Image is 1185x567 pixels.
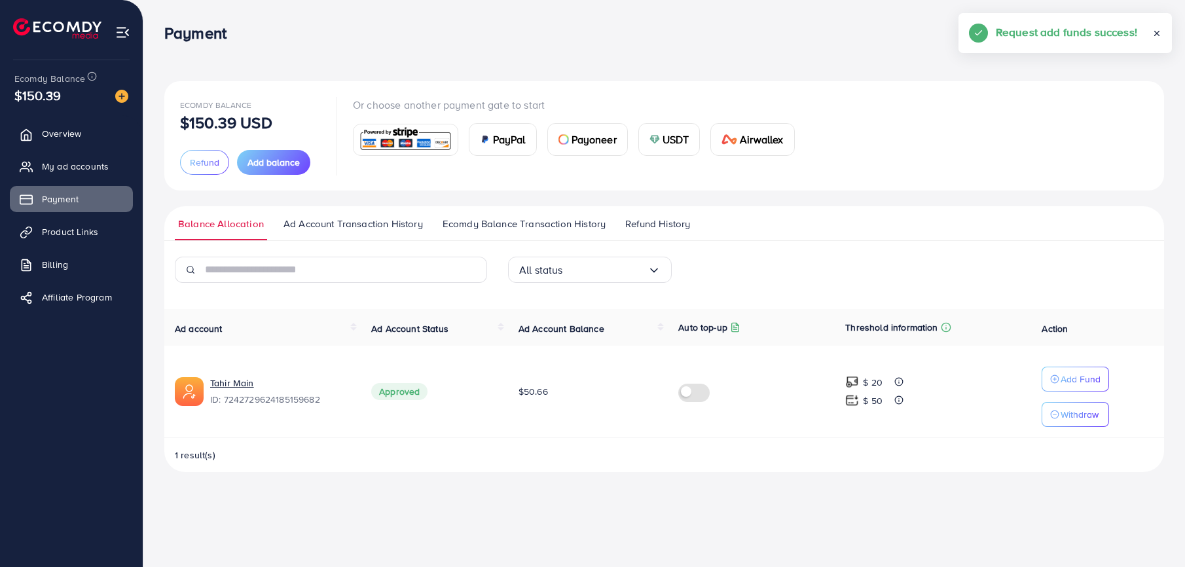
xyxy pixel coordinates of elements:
[863,393,883,409] p: $ 50
[558,134,569,145] img: card
[14,72,85,85] span: Ecomdy Balance
[10,153,133,179] a: My ad accounts
[845,393,859,407] img: top-up amount
[42,225,98,238] span: Product Links
[42,258,68,271] span: Billing
[42,192,79,206] span: Payment
[175,322,223,335] span: Ad account
[42,291,112,304] span: Affiliate Program
[572,132,617,147] span: Payoneer
[42,160,109,173] span: My ad accounts
[10,219,133,245] a: Product Links
[175,377,204,406] img: ic-ads-acc.e4c84228.svg
[625,217,690,231] span: Refund History
[480,134,490,145] img: card
[721,134,737,145] img: card
[353,97,805,113] p: Or choose another payment gate to start
[563,260,647,280] input: Search for option
[547,123,628,156] a: cardPayoneer
[638,123,701,156] a: cardUSDT
[1042,402,1109,427] button: Withdraw
[10,251,133,278] a: Billing
[10,284,133,310] a: Affiliate Program
[283,217,423,231] span: Ad Account Transaction History
[190,156,219,169] span: Refund
[115,25,130,40] img: menu
[1042,367,1109,392] button: Add Fund
[13,18,101,39] img: logo
[1042,322,1068,335] span: Action
[178,217,264,231] span: Balance Allocation
[210,393,350,406] span: ID: 7242729624185159682
[1129,508,1175,557] iframe: Chat
[180,150,229,175] button: Refund
[210,376,350,390] a: Tahir Main
[14,86,61,105] span: $150.39
[180,115,272,130] p: $150.39 USD
[710,123,794,156] a: cardAirwallex
[443,217,606,231] span: Ecomdy Balance Transaction History
[353,124,458,156] a: card
[519,322,604,335] span: Ad Account Balance
[649,134,660,145] img: card
[115,90,128,103] img: image
[357,126,454,154] img: card
[10,186,133,212] a: Payment
[10,120,133,147] a: Overview
[469,123,537,156] a: cardPayPal
[519,385,548,398] span: $50.66
[678,320,727,335] p: Auto top-up
[996,24,1137,41] h5: Request add funds success!
[663,132,689,147] span: USDT
[845,375,859,389] img: top-up amount
[175,448,215,462] span: 1 result(s)
[371,383,428,400] span: Approved
[247,156,300,169] span: Add balance
[519,260,563,280] span: All status
[863,375,883,390] p: $ 20
[42,127,81,140] span: Overview
[1061,371,1101,387] p: Add Fund
[164,24,237,43] h3: Payment
[371,322,448,335] span: Ad Account Status
[180,100,251,111] span: Ecomdy Balance
[1061,407,1099,422] p: Withdraw
[740,132,783,147] span: Airwallex
[237,150,310,175] button: Add balance
[845,320,938,335] p: Threshold information
[508,257,672,283] div: Search for option
[210,376,350,407] div: <span class='underline'>Tahir Main</span></br>7242729624185159682
[493,132,526,147] span: PayPal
